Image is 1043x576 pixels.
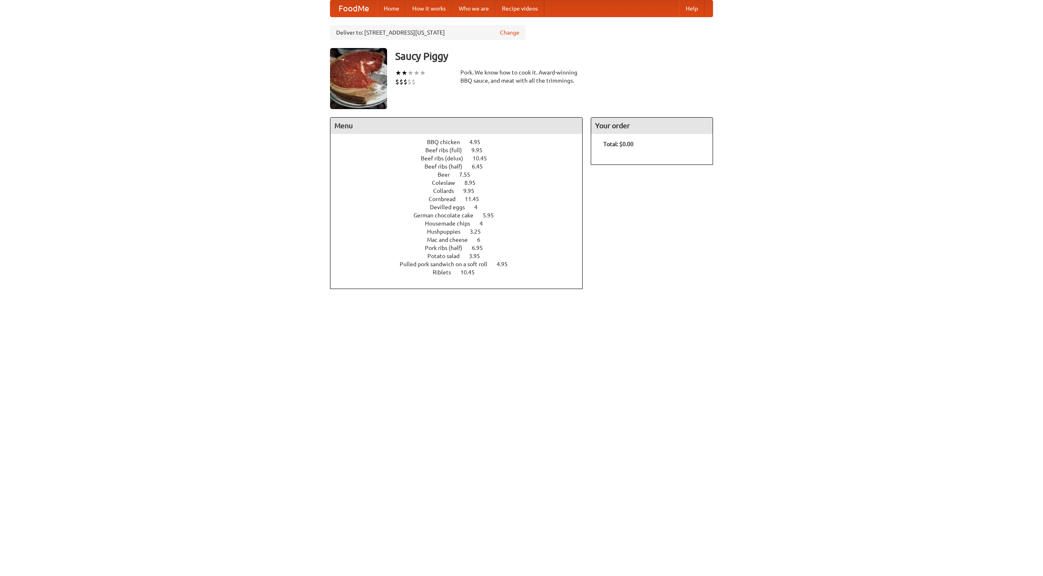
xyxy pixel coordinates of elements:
span: Mac and cheese [427,237,476,243]
div: Deliver to: [STREET_ADDRESS][US_STATE] [330,25,526,40]
span: 4 [480,220,491,227]
li: ★ [407,68,414,77]
span: Collards [433,188,462,194]
a: Beef ribs (delux) 10.45 [421,155,502,162]
a: Who we are [452,0,495,17]
a: Coleslaw 8.95 [432,180,491,186]
span: Devilled eggs [430,204,473,210]
span: 10.45 [460,269,483,276]
span: Potato salad [427,253,468,259]
span: 5.95 [483,212,502,219]
a: Home [377,0,406,17]
span: Beef ribs (half) [425,163,471,170]
h4: Menu [330,118,582,134]
span: 3.25 [470,228,489,235]
h4: Your order [591,118,713,134]
span: Riblets [433,269,459,276]
span: Housemade chips [425,220,478,227]
a: Change [500,28,519,37]
a: Mac and cheese 6 [427,237,495,243]
span: 6 [477,237,488,243]
a: Hushpuppies 3.25 [427,228,496,235]
a: Beef ribs (full) 9.95 [425,147,497,153]
span: 4.95 [469,139,488,145]
a: Pulled pork sandwich on a soft roll 4.95 [400,261,523,267]
span: German chocolate cake [414,212,482,219]
li: ★ [395,68,401,77]
span: 6.95 [472,245,491,251]
a: FoodMe [330,0,377,17]
span: 4 [474,204,486,210]
a: Riblets 10.45 [433,269,490,276]
span: Beef ribs (delux) [421,155,471,162]
li: $ [407,77,411,86]
a: Pork ribs (half) 6.95 [425,245,498,251]
a: Devilled eggs 4 [430,204,493,210]
li: ★ [420,68,426,77]
span: 3.95 [469,253,488,259]
a: Housemade chips 4 [425,220,498,227]
span: 11.45 [465,196,487,202]
a: Beef ribs (half) 6.45 [425,163,498,170]
a: Beer 7.55 [438,171,485,178]
span: Beef ribs (full) [425,147,470,153]
h3: Saucy Piggy [395,48,713,64]
span: Hushpuppies [427,228,469,235]
a: Collards 9.95 [433,188,489,194]
span: 4.95 [497,261,516,267]
li: $ [395,77,399,86]
span: Beer [438,171,458,178]
a: Help [679,0,704,17]
a: BBQ chicken 4.95 [427,139,495,145]
span: Pulled pork sandwich on a soft roll [400,261,495,267]
span: 6.45 [472,163,491,170]
li: $ [411,77,416,86]
a: Recipe videos [495,0,544,17]
li: $ [399,77,403,86]
span: 8.95 [464,180,484,186]
a: German chocolate cake 5.95 [414,212,509,219]
span: Coleslaw [432,180,463,186]
span: 7.55 [459,171,478,178]
li: $ [403,77,407,86]
span: 9.95 [463,188,482,194]
div: Pork. We know how to cook it. Award-winning BBQ sauce, and meat with all the trimmings. [460,68,583,85]
li: ★ [401,68,407,77]
span: BBQ chicken [427,139,468,145]
span: 10.45 [473,155,495,162]
a: Cornbread 11.45 [429,196,494,202]
span: Cornbread [429,196,464,202]
a: Potato salad 3.95 [427,253,495,259]
b: Total: $0.00 [603,141,634,147]
span: Pork ribs (half) [425,245,471,251]
span: 9.95 [471,147,491,153]
li: ★ [414,68,420,77]
img: angular.jpg [330,48,387,109]
a: How it works [406,0,452,17]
